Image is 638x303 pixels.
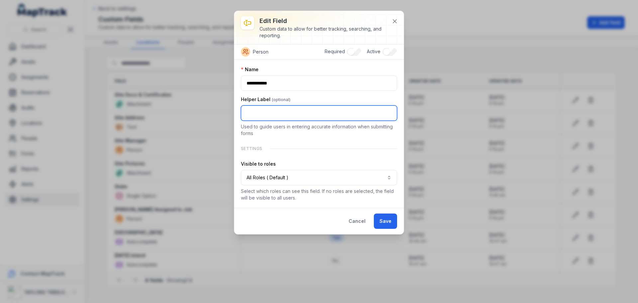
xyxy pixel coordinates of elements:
[367,49,380,54] span: Active
[260,26,386,39] div: Custom data to allow for better tracking, searching, and reporting.
[241,105,397,121] input: :rqe:-form-item-label
[260,16,386,26] h3: Edit field
[241,66,259,73] label: Name
[241,170,397,185] button: All Roles ( Default )
[241,142,397,155] div: Settings
[241,161,276,167] label: Visible to roles
[343,214,371,229] button: Cancel
[374,214,397,229] button: Save
[241,76,397,91] input: :rqd:-form-item-label
[253,49,268,55] span: Person
[241,123,397,137] p: Used to guide users in entering accurate information when submitting forms
[325,49,345,54] span: Required
[241,96,290,103] label: Helper Label
[241,188,397,201] p: Select which roles can see this field. If no roles are selected, the field will be visible to all...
